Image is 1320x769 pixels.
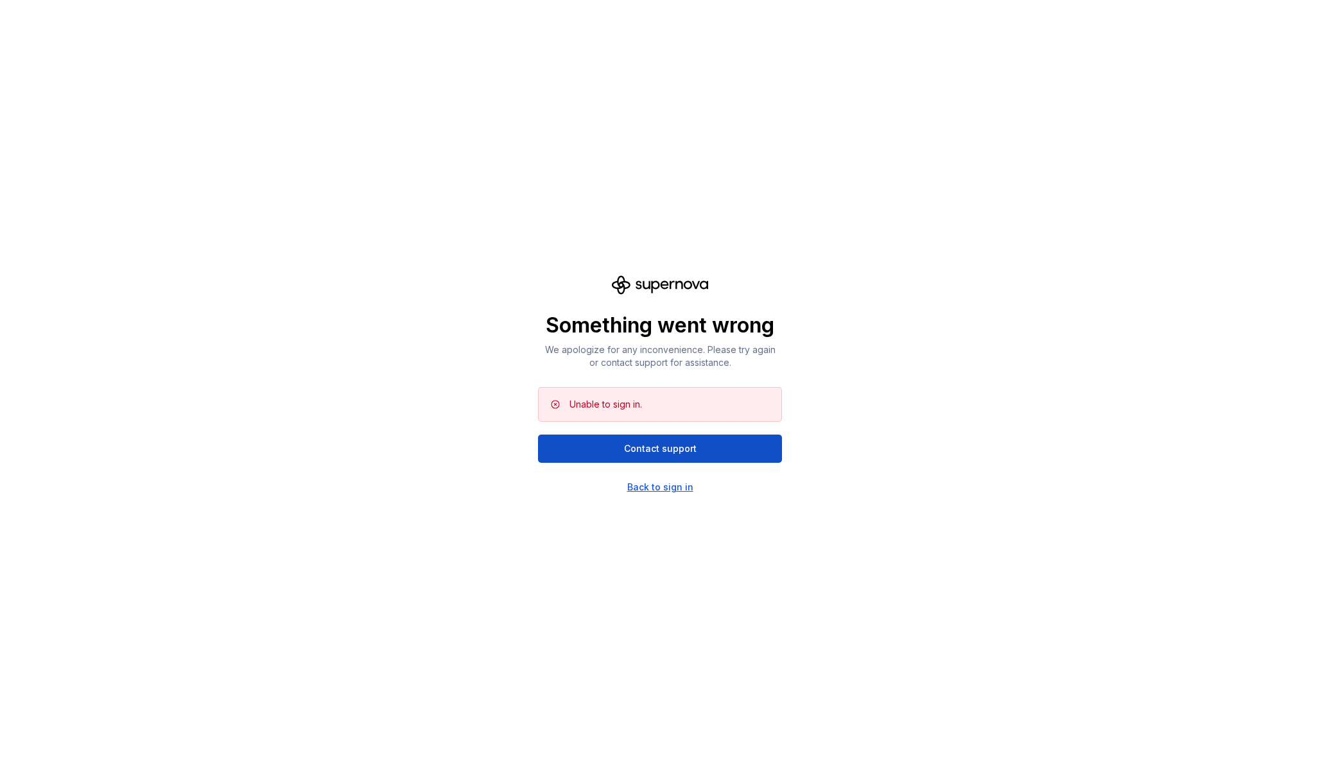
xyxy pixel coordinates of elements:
p: Something went wrong [538,313,782,338]
span: Contact support [624,442,697,455]
div: Unable to sign in. [569,398,642,411]
button: Contact support [538,435,782,463]
a: Back to sign in [627,481,693,494]
p: We apologize for any inconvenience. Please try again or contact support for assistance. [538,343,782,369]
